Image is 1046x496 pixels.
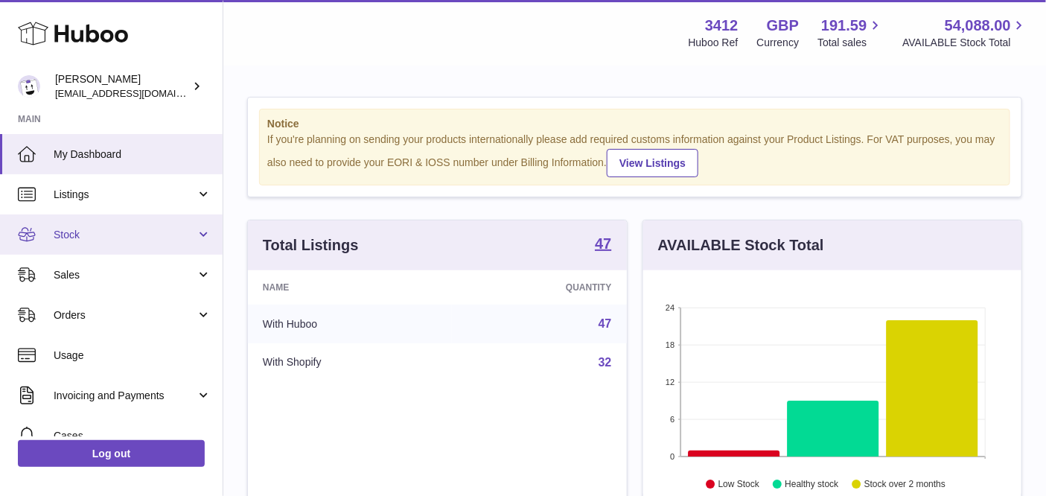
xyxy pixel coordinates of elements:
span: 191.59 [821,16,867,36]
th: Name [248,270,452,305]
a: View Listings [607,149,698,177]
span: Sales [54,268,196,282]
text: Stock over 2 months [864,479,945,489]
strong: GBP [767,16,799,36]
span: [EMAIL_ADDRESS][DOMAIN_NAME] [55,87,219,99]
text: 0 [670,452,675,461]
text: 12 [666,378,675,387]
a: Log out [18,440,205,467]
text: Healthy stock [785,479,839,489]
text: 18 [666,340,675,349]
strong: 3412 [705,16,739,36]
td: With Huboo [248,305,452,343]
div: If you're planning on sending your products internationally please add required customs informati... [267,133,1002,177]
span: Listings [54,188,196,202]
th: Quantity [452,270,626,305]
span: AVAILABLE Stock Total [902,36,1028,50]
text: 6 [670,415,675,424]
a: 32 [599,356,612,369]
a: 47 [599,317,612,330]
text: 24 [666,303,675,312]
span: 54,088.00 [945,16,1011,36]
span: Orders [54,308,196,322]
h3: Total Listings [263,235,359,255]
span: My Dashboard [54,147,211,162]
strong: Notice [267,117,1002,131]
img: info@beeble.buzz [18,75,40,98]
text: Low Stock [718,479,759,489]
a: 54,088.00 AVAILABLE Stock Total [902,16,1028,50]
div: Currency [757,36,800,50]
div: Huboo Ref [689,36,739,50]
h3: AVAILABLE Stock Total [658,235,824,255]
span: Stock [54,228,196,242]
a: 47 [595,236,611,254]
div: [PERSON_NAME] [55,72,189,101]
span: Invoicing and Payments [54,389,196,403]
strong: 47 [595,236,611,251]
span: Total sales [817,36,884,50]
span: Usage [54,349,211,363]
span: Cases [54,429,211,443]
td: With Shopify [248,343,452,382]
a: 191.59 Total sales [817,16,884,50]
